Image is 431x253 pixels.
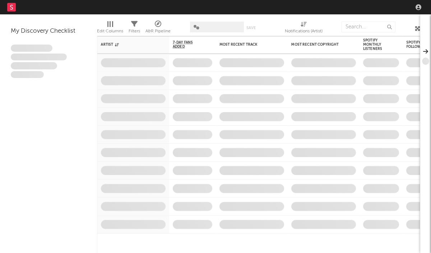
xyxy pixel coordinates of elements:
[173,40,201,49] span: 7-Day Fans Added
[291,42,345,47] div: Most Recent Copyright
[285,27,323,36] div: Notifications (Artist)
[342,22,395,32] input: Search...
[11,45,52,52] span: Lorem ipsum dolor
[129,18,140,39] div: Filters
[363,38,388,51] div: Spotify Monthly Listeners
[11,54,67,61] span: Integer aliquet in purus et
[97,18,123,39] div: Edit Columns
[246,26,256,30] button: Save
[145,18,171,39] div: A&R Pipeline
[11,71,44,78] span: Aliquam viverra
[11,62,57,69] span: Praesent ac interdum
[101,42,155,47] div: Artist
[129,27,140,36] div: Filters
[145,27,171,36] div: A&R Pipeline
[11,27,86,36] div: My Discovery Checklist
[97,27,123,36] div: Edit Columns
[285,18,323,39] div: Notifications (Artist)
[219,42,273,47] div: Most Recent Track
